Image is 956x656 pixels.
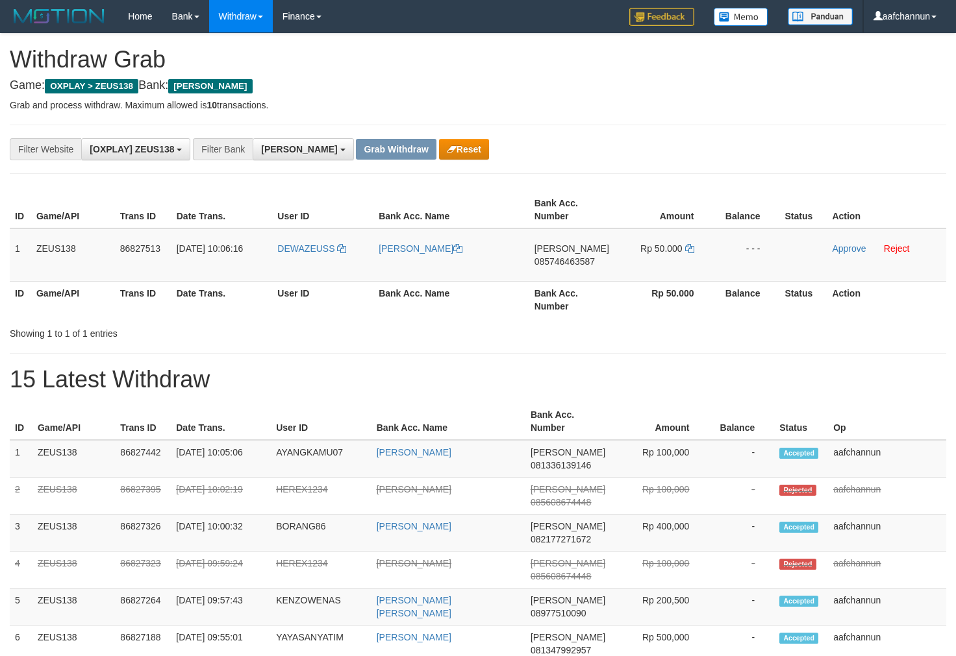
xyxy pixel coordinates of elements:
[261,144,337,154] span: [PERSON_NAME]
[779,448,818,459] span: Accepted
[10,367,946,393] h1: 15 Latest Withdraw
[610,515,709,552] td: Rp 400,000
[271,552,371,589] td: HEREX1234
[31,228,115,282] td: ZEUS138
[171,403,271,440] th: Date Trans.
[171,440,271,478] td: [DATE] 10:05:06
[277,243,346,254] a: DEWAZEUSS
[779,596,818,607] span: Accepted
[171,191,273,228] th: Date Trans.
[277,243,334,254] span: DEWAZEUSS
[529,281,614,318] th: Bank Acc. Number
[10,478,32,515] td: 2
[379,243,462,254] a: [PERSON_NAME]
[779,559,816,570] span: Rejected
[531,521,605,531] span: [PERSON_NAME]
[531,497,591,507] span: Copy 085608674448 to clipboard
[10,99,946,112] p: Grab and process withdraw. Maximum allowed is transactions.
[614,281,714,318] th: Rp 50.000
[207,100,217,110] strong: 10
[115,552,171,589] td: 86827323
[779,191,827,228] th: Status
[10,138,81,160] div: Filter Website
[714,191,780,228] th: Balance
[356,139,436,160] button: Grab Withdraw
[115,191,171,228] th: Trans ID
[31,281,115,318] th: Game/API
[32,440,115,478] td: ZEUS138
[10,6,108,26] img: MOTION_logo.png
[10,47,946,73] h1: Withdraw Grab
[10,403,32,440] th: ID
[45,79,138,93] span: OXPLAY > ZEUS138
[10,191,31,228] th: ID
[32,478,115,515] td: ZEUS138
[828,403,946,440] th: Op
[531,534,591,544] span: Copy 082177271672 to clipboard
[171,515,271,552] td: [DATE] 10:00:32
[531,632,605,642] span: [PERSON_NAME]
[531,571,591,581] span: Copy 085608674448 to clipboard
[253,138,353,160] button: [PERSON_NAME]
[610,440,709,478] td: Rp 100,000
[709,403,774,440] th: Balance
[271,440,371,478] td: AYANGKAMU07
[32,552,115,589] td: ZEUS138
[272,281,373,318] th: User ID
[779,522,818,533] span: Accepted
[832,243,866,254] a: Approve
[828,589,946,626] td: aafchannun
[171,478,271,515] td: [DATE] 10:02:19
[115,403,171,440] th: Trans ID
[115,440,171,478] td: 86827442
[377,595,451,618] a: [PERSON_NAME] [PERSON_NAME]
[168,79,252,93] span: [PERSON_NAME]
[371,403,525,440] th: Bank Acc. Name
[531,447,605,457] span: [PERSON_NAME]
[115,478,171,515] td: 86827395
[529,191,614,228] th: Bank Acc. Number
[709,478,774,515] td: -
[177,243,243,254] span: [DATE] 10:06:16
[115,589,171,626] td: 86827264
[10,322,388,340] div: Showing 1 to 1 of 1 entries
[171,589,271,626] td: [DATE] 09:57:43
[535,243,609,254] span: [PERSON_NAME]
[377,632,451,642] a: [PERSON_NAME]
[32,589,115,626] td: ZEUS138
[531,595,605,605] span: [PERSON_NAME]
[610,552,709,589] td: Rp 100,000
[120,243,160,254] span: 86827513
[193,138,253,160] div: Filter Bank
[10,552,32,589] td: 4
[884,243,910,254] a: Reject
[81,138,190,160] button: [OXPLAY] ZEUS138
[709,552,774,589] td: -
[171,281,273,318] th: Date Trans.
[535,256,595,267] span: Copy 085746463587 to clipboard
[32,403,115,440] th: Game/API
[531,608,586,618] span: Copy 08977510090 to clipboard
[614,191,714,228] th: Amount
[531,645,591,655] span: Copy 081347992957 to clipboard
[788,8,853,25] img: panduan.png
[90,144,174,154] span: [OXPLAY] ZEUS138
[714,228,780,282] td: - - -
[827,191,946,228] th: Action
[271,478,371,515] td: HEREX1234
[610,589,709,626] td: Rp 200,500
[531,460,591,470] span: Copy 081336139146 to clipboard
[828,515,946,552] td: aafchannun
[377,521,451,531] a: [PERSON_NAME]
[377,484,451,494] a: [PERSON_NAME]
[828,440,946,478] td: aafchannun
[10,515,32,552] td: 3
[779,485,816,496] span: Rejected
[640,243,683,254] span: Rp 50.000
[709,515,774,552] td: -
[779,281,827,318] th: Status
[828,478,946,515] td: aafchannun
[115,515,171,552] td: 86827326
[629,8,694,26] img: Feedback.jpg
[32,515,115,552] td: ZEUS138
